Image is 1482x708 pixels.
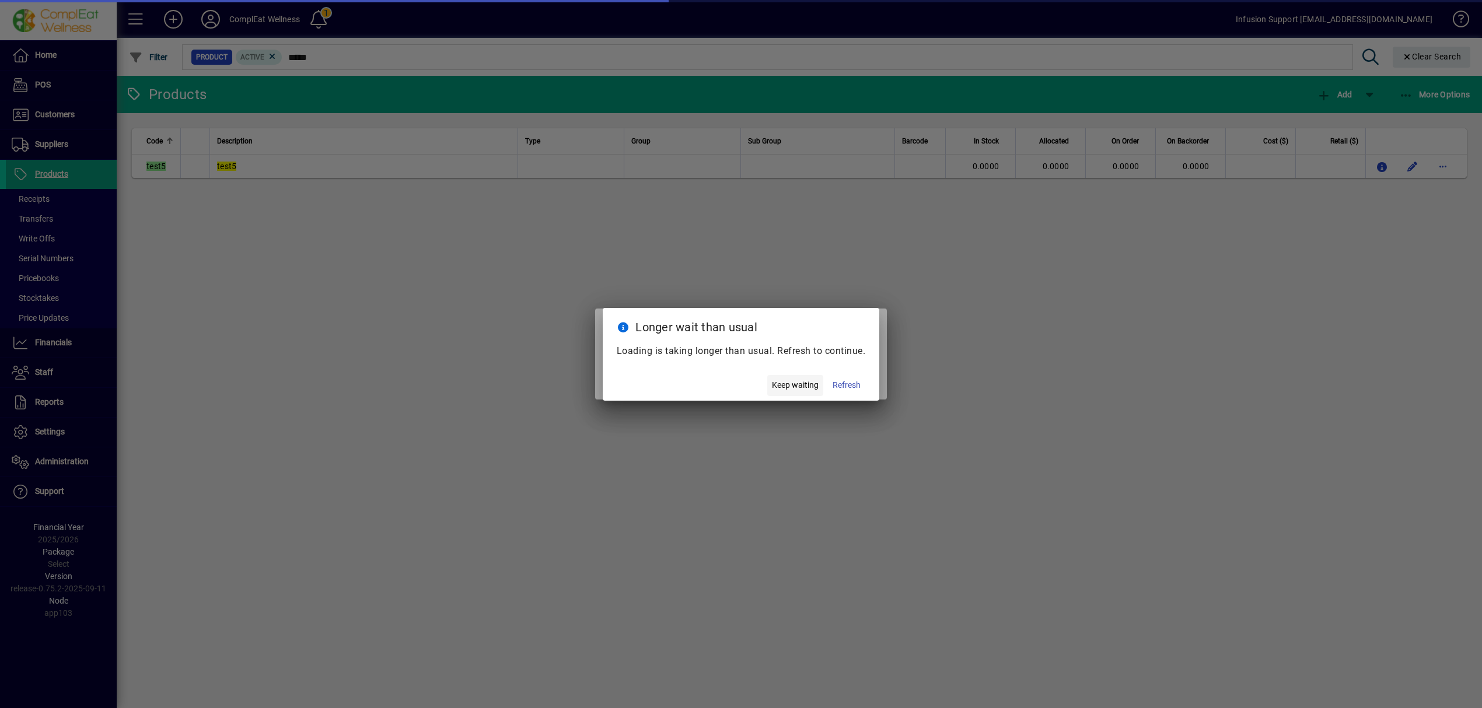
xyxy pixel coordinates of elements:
p: Loading is taking longer than usual. Refresh to continue. [617,344,866,358]
button: Refresh [828,375,865,396]
span: Longer wait than usual [635,320,757,334]
span: Refresh [833,379,861,391]
span: Keep waiting [772,379,819,391]
button: Keep waiting [767,375,823,396]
